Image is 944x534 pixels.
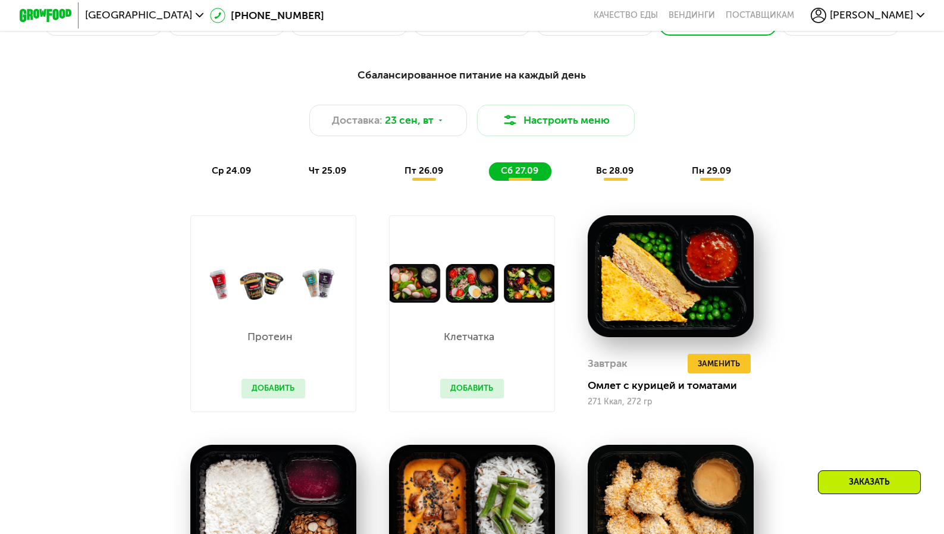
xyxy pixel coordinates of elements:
[588,397,754,407] div: 271 Ккал, 272 гр
[830,10,913,21] span: [PERSON_NAME]
[588,354,628,373] div: Завтрак
[404,165,443,176] span: пт 26.09
[85,10,192,21] span: [GEOGRAPHIC_DATA]
[588,379,764,392] div: Омлет с курицей и томатами
[242,379,305,398] button: Добавить
[501,165,538,176] span: сб 27.09
[84,67,860,84] div: Сбалансированное питание на каждый день
[212,165,251,176] span: ср 24.09
[242,332,299,343] p: Протеин
[440,379,504,398] button: Добавить
[726,10,794,21] div: поставщикам
[688,354,751,373] button: Заменить
[385,112,434,128] span: 23 сен, вт
[332,112,382,128] span: Доставка:
[669,10,715,21] a: Вендинги
[698,357,740,370] span: Заменить
[594,10,658,21] a: Качество еды
[596,165,633,176] span: вс 28.09
[477,105,635,136] button: Настроить меню
[818,470,921,494] div: Заказать
[440,332,498,343] p: Клетчатка
[309,165,346,176] span: чт 25.09
[692,165,731,176] span: пн 29.09
[210,8,324,23] a: [PHONE_NUMBER]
